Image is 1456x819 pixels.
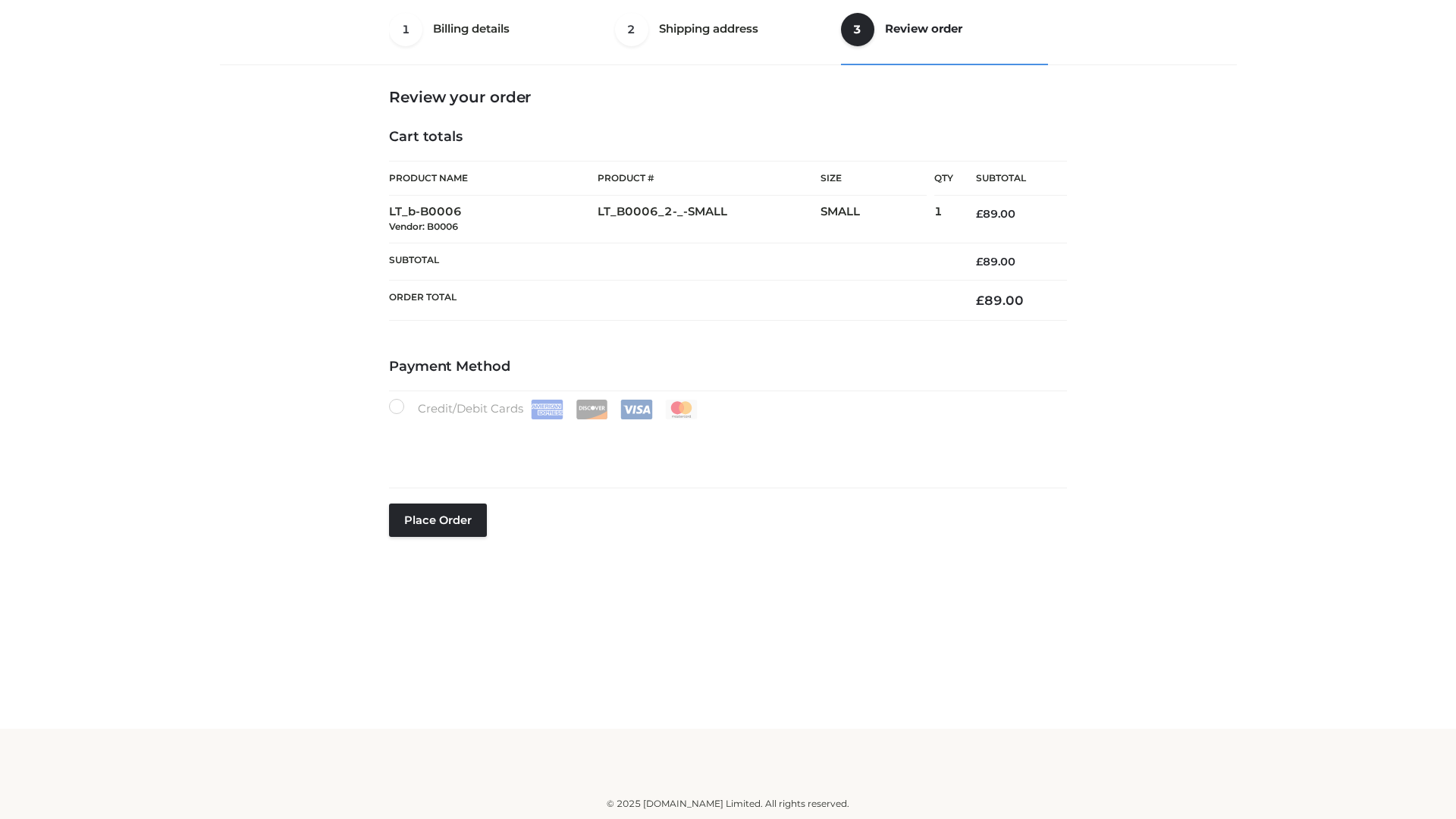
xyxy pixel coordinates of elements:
td: LT_B0006_2-_-SMALL [598,196,821,243]
td: SMALL [821,196,934,243]
label: Credit/Debit Cards [389,399,699,419]
h4: Cart totals [389,129,1067,146]
img: Mastercard [665,400,698,419]
th: Qty [934,161,953,196]
span: £ [976,293,984,308]
th: Subtotal [389,243,953,280]
small: Vendor: B0006 [389,221,458,232]
h4: Payment Method [389,359,1067,375]
iframe: Secure payment input frame [386,416,1064,472]
span: £ [976,207,983,221]
td: 1 [934,196,953,243]
td: LT_b-B0006 [389,196,598,243]
div: © 2025 [DOMAIN_NAME] Limited. All rights reserved. [225,796,1231,811]
img: Visa [620,400,653,419]
img: Amex [531,400,563,419]
h3: Review your order [389,88,1067,106]
span: £ [976,255,983,268]
th: Subtotal [953,162,1067,196]
bdi: 89.00 [976,293,1024,308]
th: Product # [598,161,821,196]
button: Place order [389,504,487,537]
bdi: 89.00 [976,255,1015,268]
th: Product Name [389,161,598,196]
bdi: 89.00 [976,207,1015,221]
th: Order Total [389,281,953,321]
img: Discover [576,400,608,419]
th: Size [821,162,927,196]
